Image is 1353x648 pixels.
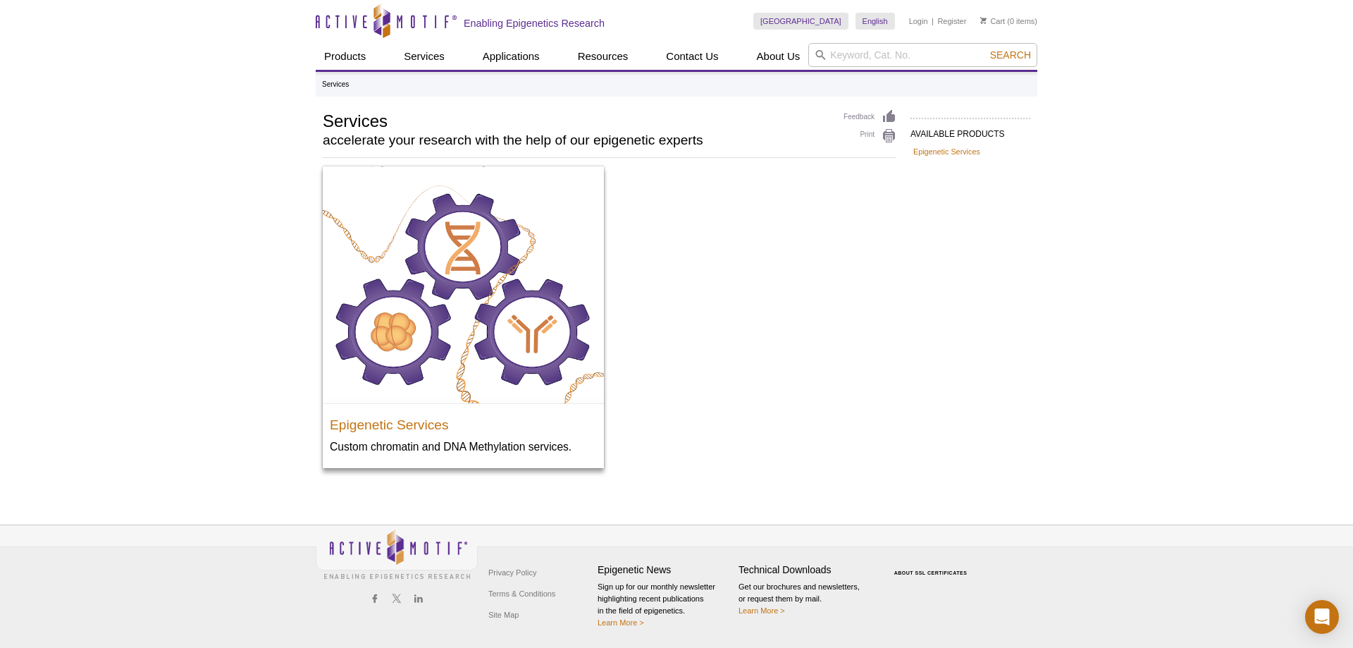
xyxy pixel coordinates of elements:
div: Open Intercom Messenger [1305,600,1339,634]
p: Custom chromatin and DNA Methylation services. [330,439,597,454]
a: Learn More > [739,606,785,615]
h4: Technical Downloads [739,564,872,576]
h3: Epigenetic Services [330,411,597,432]
a: Applications [474,43,548,70]
h2: Enabling Epigenetics Research [464,17,605,30]
h2: AVAILABLE PRODUCTS [910,118,1030,143]
img: Active Motif, [316,525,478,582]
a: Site Map [485,604,522,625]
a: Cart [980,16,1005,26]
a: Active Motif End-to-end Epigenetic Services Epigenetic Services Custom chromatin and DNA Methylat... [323,166,604,467]
img: Your Cart [980,17,987,24]
a: About Us [748,43,809,70]
h2: accelerate your research with the help of our epigenetic experts [323,134,829,147]
a: Epigenetic Services [913,145,980,158]
a: Privacy Policy [485,562,540,583]
a: Register [937,16,966,26]
a: English [855,13,895,30]
li: | [932,13,934,30]
li: (0 items) [980,13,1037,30]
a: Contact Us [657,43,727,70]
a: Login [909,16,928,26]
span: Search [990,49,1031,61]
button: Search [986,49,1035,61]
a: [GEOGRAPHIC_DATA] [753,13,848,30]
a: Print [844,128,896,144]
a: ABOUT SSL CERTIFICATES [894,570,968,575]
h4: Epigenetic News [598,564,731,576]
img: Active Motif End-to-end Epigenetic Services [323,166,604,403]
a: Learn More > [598,618,644,627]
a: Services [395,43,453,70]
a: Products [316,43,374,70]
input: Keyword, Cat. No. [808,43,1037,67]
a: Terms & Conditions [485,583,559,604]
p: Get our brochures and newsletters, or request them by mail. [739,581,872,617]
table: Click to Verify - This site chose Symantec SSL for secure e-commerce and confidential communicati... [879,550,985,581]
li: Services [322,80,349,88]
p: Sign up for our monthly newsletter highlighting recent publications in the field of epigenetics. [598,581,731,629]
a: Resources [569,43,637,70]
a: Feedback [844,109,896,125]
h1: Services [323,109,829,130]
